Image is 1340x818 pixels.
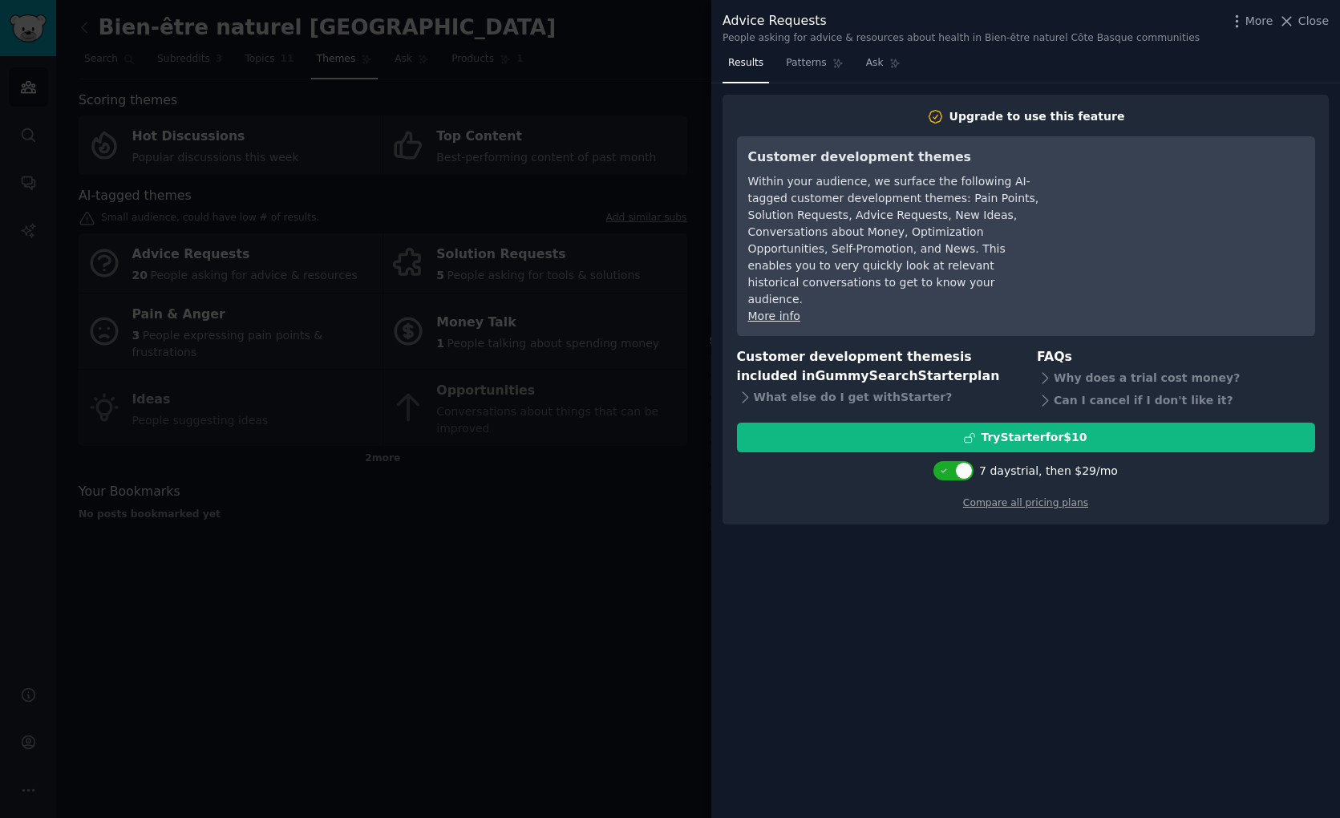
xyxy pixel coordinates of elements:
[1229,13,1273,30] button: More
[979,463,1118,480] div: 7 days trial, then $ 29 /mo
[1037,347,1315,367] h3: FAQs
[748,310,800,322] a: More info
[815,368,968,383] span: GummySearch Starter
[780,51,848,83] a: Patterns
[1298,13,1329,30] span: Close
[1063,148,1304,268] iframe: YouTube video player
[949,108,1125,125] div: Upgrade to use this feature
[723,31,1200,46] div: People asking for advice & resources about health in Bien-être naturel Côte Basque communities
[748,148,1041,168] h3: Customer development themes
[723,11,1200,31] div: Advice Requests
[728,56,763,71] span: Results
[748,173,1041,308] div: Within your audience, we surface the following AI-tagged customer development themes: Pain Points...
[963,497,1088,508] a: Compare all pricing plans
[737,423,1315,452] button: TryStarterfor$10
[1278,13,1329,30] button: Close
[737,387,1015,409] div: What else do I get with Starter ?
[860,51,906,83] a: Ask
[1037,389,1315,411] div: Can I cancel if I don't like it?
[1245,13,1273,30] span: More
[786,56,826,71] span: Patterns
[981,429,1087,446] div: Try Starter for $10
[1037,366,1315,389] div: Why does a trial cost money?
[723,51,769,83] a: Results
[866,56,884,71] span: Ask
[737,347,1015,387] h3: Customer development themes is included in plan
